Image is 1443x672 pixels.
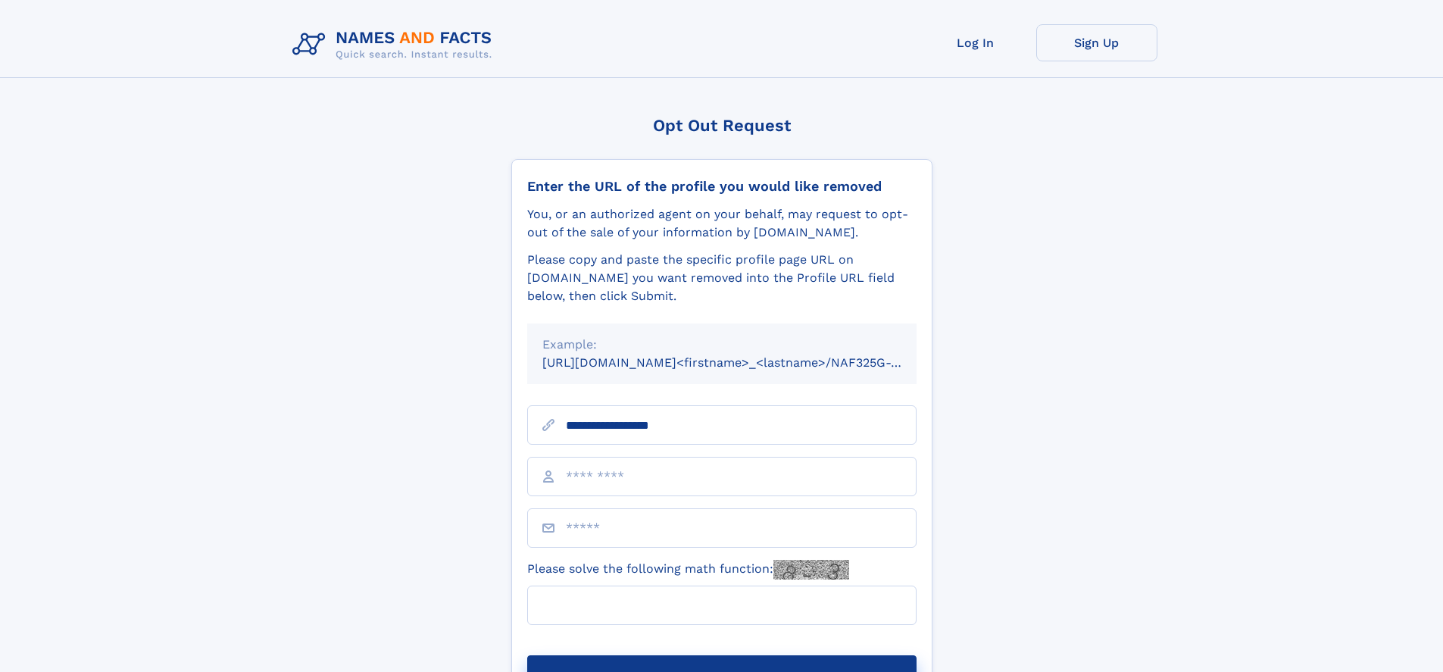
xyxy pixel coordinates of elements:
div: Please copy and paste the specific profile page URL on [DOMAIN_NAME] you want removed into the Pr... [527,251,917,305]
label: Please solve the following math function: [527,560,849,580]
div: Opt Out Request [511,116,932,135]
small: [URL][DOMAIN_NAME]<firstname>_<lastname>/NAF325G-xxxxxxxx [542,355,945,370]
div: Enter the URL of the profile you would like removed [527,178,917,195]
div: You, or an authorized agent on your behalf, may request to opt-out of the sale of your informatio... [527,205,917,242]
div: Example: [542,336,901,354]
a: Log In [915,24,1036,61]
a: Sign Up [1036,24,1157,61]
img: Logo Names and Facts [286,24,504,65]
